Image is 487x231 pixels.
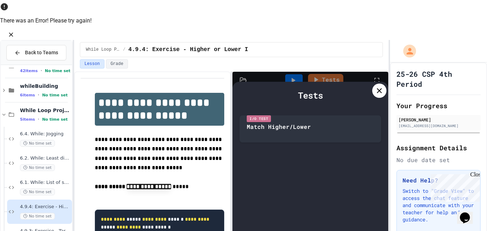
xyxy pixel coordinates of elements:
span: • [41,68,42,74]
h1: 25-26 CSP 4th Period [396,69,481,89]
span: No time set [42,93,68,97]
span: 4.9.4: Exercise - Higher or Lower I [128,45,248,54]
span: 6 items [20,93,35,97]
span: No time set [20,213,55,220]
h2: Your Progress [396,101,481,111]
span: 5 items [20,117,35,122]
h3: Need Help? [403,176,475,185]
span: No time set [45,69,71,73]
span: No time set [20,164,55,171]
div: [PERSON_NAME] [399,116,478,123]
p: Switch to "Grade View" to access the chat feature and communicate with your teacher for help and ... [403,187,475,223]
span: whileBuilding [20,83,71,89]
span: / [123,47,125,52]
iframe: chat widget [457,202,480,224]
span: While Loop Projects [20,107,71,114]
div: Match Higher/Lower [247,122,311,131]
span: While Loop Projects [86,47,120,52]
button: Grade [106,59,128,69]
span: 6.1. While: List of squares [20,180,71,186]
div: My Account [396,43,418,59]
span: 6.2. While: Least divisor [20,155,71,161]
span: No time set [20,189,55,195]
span: 42 items [20,69,38,73]
span: • [38,116,39,122]
span: • [38,92,39,98]
div: Chat with us now!Close [3,3,49,45]
div: Tests [240,89,381,102]
div: [EMAIL_ADDRESS][DOMAIN_NAME] [399,123,478,129]
button: Close [6,29,16,40]
h2: Assignment Details [396,143,481,153]
span: 6.4. While: Jogging [20,131,71,137]
span: No time set [20,140,55,147]
button: Lesson [80,59,104,69]
span: 4.9.4: Exercise - Higher or Lower I [20,204,71,210]
span: Back to Teams [25,49,58,56]
span: No time set [42,117,68,122]
div: No due date set [396,156,481,164]
div: I/O Test [247,115,271,122]
iframe: chat widget [428,171,480,202]
button: Back to Teams [6,45,66,60]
